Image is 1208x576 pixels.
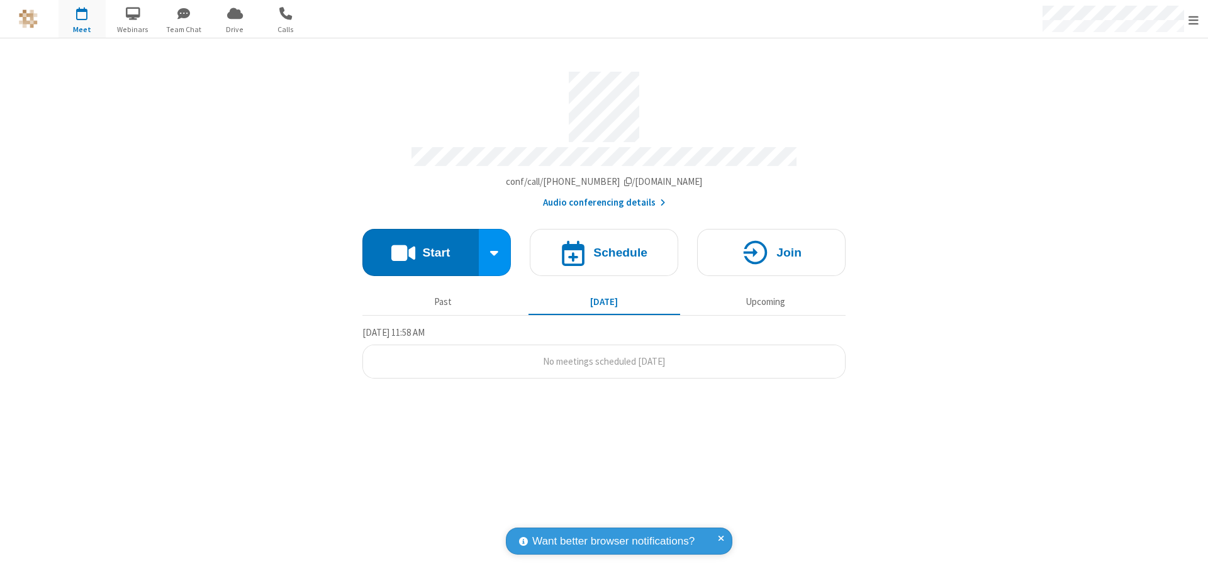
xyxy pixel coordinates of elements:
[362,62,846,210] section: Account details
[109,24,157,35] span: Webinars
[690,290,841,314] button: Upcoming
[532,533,695,550] span: Want better browser notifications?
[530,229,678,276] button: Schedule
[59,24,106,35] span: Meet
[506,175,703,187] span: Copy my meeting room link
[367,290,519,314] button: Past
[543,355,665,367] span: No meetings scheduled [DATE]
[362,229,479,276] button: Start
[19,9,38,28] img: QA Selenium DO NOT DELETE OR CHANGE
[543,196,666,210] button: Audio conferencing details
[1177,543,1199,567] iframe: Chat
[593,246,647,258] h4: Schedule
[262,24,310,35] span: Calls
[506,175,703,189] button: Copy my meeting room linkCopy my meeting room link
[697,229,846,276] button: Join
[362,326,425,338] span: [DATE] 11:58 AM
[528,290,680,314] button: [DATE]
[362,325,846,379] section: Today's Meetings
[776,246,802,258] h4: Join
[422,246,450,258] h4: Start
[211,24,259,35] span: Drive
[479,229,512,276] div: Start conference options
[160,24,208,35] span: Team Chat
